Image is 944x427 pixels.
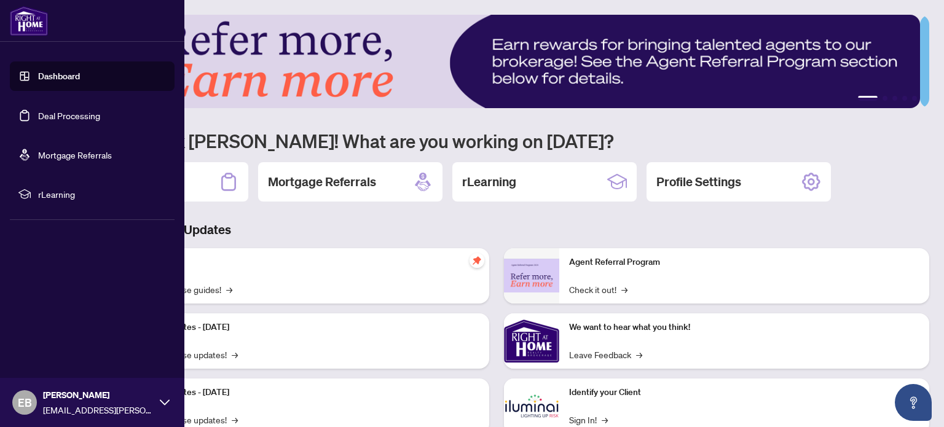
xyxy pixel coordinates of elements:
button: 3 [892,96,897,101]
p: Platform Updates - [DATE] [129,386,479,399]
h2: Profile Settings [656,173,741,190]
span: [PERSON_NAME] [43,388,154,402]
button: Open asap [895,384,932,421]
h1: Welcome back [PERSON_NAME]! What are you working on [DATE]? [64,129,929,152]
img: Slide 0 [64,15,920,108]
span: pushpin [470,253,484,268]
p: Identify your Client [569,386,919,399]
a: Check it out!→ [569,283,627,296]
button: 1 [858,96,878,101]
a: Deal Processing [38,110,100,121]
p: Agent Referral Program [569,256,919,269]
a: Leave Feedback→ [569,348,642,361]
a: Dashboard [38,71,80,82]
img: Agent Referral Program [504,259,559,292]
img: We want to hear what you think! [504,313,559,369]
span: [EMAIL_ADDRESS][PERSON_NAME][DOMAIN_NAME] [43,403,154,417]
span: EB [18,394,32,411]
span: → [636,348,642,361]
span: → [621,283,627,296]
a: Sign In!→ [569,413,608,426]
button: 4 [902,96,907,101]
p: Self-Help [129,256,479,269]
span: → [232,348,238,361]
h2: Mortgage Referrals [268,173,376,190]
button: 2 [883,96,887,101]
span: → [602,413,608,426]
span: rLearning [38,187,166,201]
h2: rLearning [462,173,516,190]
span: → [226,283,232,296]
img: logo [10,6,48,36]
a: Mortgage Referrals [38,149,112,160]
button: 5 [912,96,917,101]
h3: Brokerage & Industry Updates [64,221,929,238]
span: → [232,413,238,426]
p: We want to hear what you think! [569,321,919,334]
p: Platform Updates - [DATE] [129,321,479,334]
